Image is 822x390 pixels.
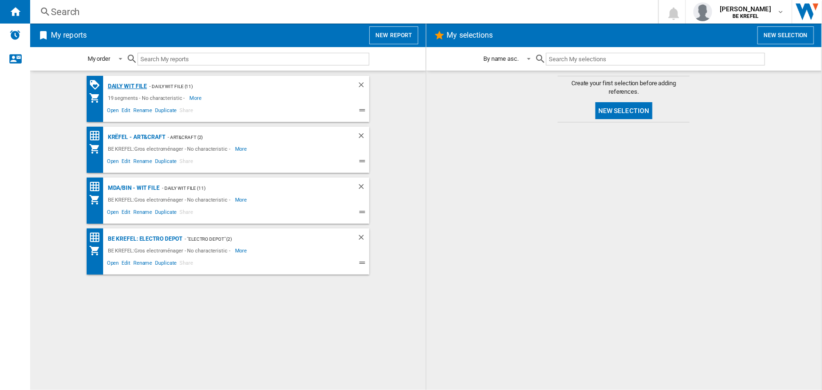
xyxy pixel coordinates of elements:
[154,208,178,219] span: Duplicate
[106,233,183,245] div: BE KREFEL: Electro depot
[182,233,338,245] div: - "Electro depot" (2)
[89,245,106,256] div: My Assortment
[106,208,121,219] span: Open
[106,143,235,154] div: BE KREFEL:Gros electroménager - No characteristic -
[120,157,132,168] span: Edit
[132,208,154,219] span: Rename
[178,259,195,270] span: Share
[89,130,106,142] div: Price Matrix
[235,194,249,205] span: More
[106,182,160,194] div: MDA/BIN - WIT file
[106,259,121,270] span: Open
[120,106,132,117] span: Edit
[369,26,418,44] button: New report
[558,79,690,96] span: Create your first selection before adding references.
[51,5,634,18] div: Search
[9,29,21,41] img: alerts-logo.svg
[720,4,771,14] span: [PERSON_NAME]
[154,259,178,270] span: Duplicate
[546,53,765,65] input: Search My selections
[483,55,519,62] div: By name asc.
[106,131,165,143] div: Krëfel - Art&Craft
[120,208,132,219] span: Edit
[89,143,106,154] div: My Assortment
[154,106,178,117] span: Duplicate
[693,2,712,21] img: profile.jpg
[106,157,121,168] span: Open
[138,53,369,65] input: Search My reports
[106,81,147,92] div: Daily WIT file
[106,245,235,256] div: BE KREFEL:Gros electroménager - No characteristic -
[357,233,369,245] div: Delete
[132,106,154,117] span: Rename
[189,92,203,104] span: More
[89,92,106,104] div: My Assortment
[595,102,652,119] button: New selection
[89,79,106,91] div: PROMOTIONS Matrix
[132,157,154,168] span: Rename
[357,131,369,143] div: Delete
[178,157,195,168] span: Share
[178,106,195,117] span: Share
[88,55,110,62] div: My order
[178,208,195,219] span: Share
[147,81,338,92] div: - Daily WIT file (11)
[235,143,249,154] span: More
[165,131,338,143] div: - Art&Craft (2)
[357,81,369,92] div: Delete
[89,181,106,193] div: Price Matrix
[106,92,190,104] div: 19 segments - No characteristic -
[154,157,178,168] span: Duplicate
[357,182,369,194] div: Delete
[89,232,106,244] div: Price Matrix
[89,194,106,205] div: My Assortment
[106,194,235,205] div: BE KREFEL:Gros electroménager - No characteristic -
[106,106,121,117] span: Open
[757,26,814,44] button: New selection
[132,259,154,270] span: Rename
[732,13,758,19] b: BE KREFEL
[445,26,495,44] h2: My selections
[120,259,132,270] span: Edit
[160,182,338,194] div: - Daily WIT file (11)
[235,245,249,256] span: More
[49,26,89,44] h2: My reports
